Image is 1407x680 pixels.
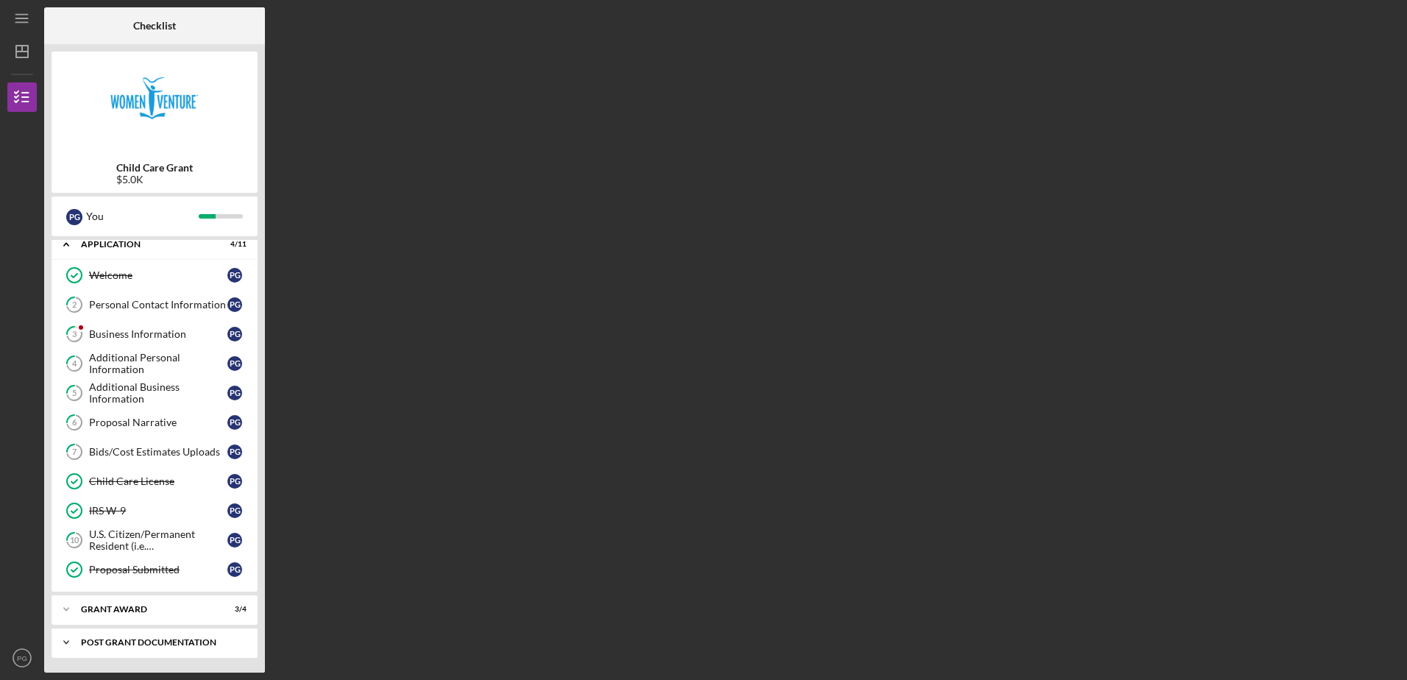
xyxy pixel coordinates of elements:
div: P G [227,356,242,371]
tspan: 7 [72,447,77,457]
tspan: 10 [70,536,79,545]
div: You [86,204,199,229]
div: Application [81,240,210,249]
div: P G [227,445,242,459]
tspan: 5 [72,389,77,398]
div: IRS W-9 [89,505,227,517]
a: 2Personal Contact InformationPG [59,290,250,319]
div: Additional Personal Information [89,352,227,375]
div: P G [227,562,242,577]
b: Child Care Grant [116,162,193,174]
a: WelcomePG [59,261,250,290]
div: Additional Business Information [89,381,227,405]
a: 10U.S. Citizen/Permanent Resident (i.e. [DEMOGRAPHIC_DATA])?PG [59,525,250,555]
div: 3 / 4 [220,605,247,614]
a: Proposal SubmittedPG [59,555,250,584]
div: Grant Award [81,605,210,614]
img: Product logo [52,59,258,147]
div: Proposal Narrative [89,417,227,428]
div: P G [227,474,242,489]
div: Bids/Cost Estimates Uploads [89,446,227,458]
tspan: 2 [72,300,77,310]
div: 4 / 11 [220,240,247,249]
tspan: 3 [72,330,77,339]
div: Child Care License [89,475,227,487]
a: 7Bids/Cost Estimates UploadsPG [59,437,250,467]
div: $5.0K [116,174,193,185]
div: P G [227,415,242,430]
button: PG [7,643,37,673]
a: Child Care LicensePG [59,467,250,496]
div: P G [66,209,82,225]
tspan: 4 [72,359,77,369]
div: U.S. Citizen/Permanent Resident (i.e. [DEMOGRAPHIC_DATA])? [89,528,227,552]
a: 4Additional Personal InformationPG [59,349,250,378]
text: PG [17,654,27,662]
a: 3Business InformationPG [59,319,250,349]
div: P G [227,327,242,341]
b: Checklist [133,20,176,32]
a: 6Proposal NarrativePG [59,408,250,437]
div: Business Information [89,328,227,340]
a: IRS W-9PG [59,496,250,525]
div: P G [227,503,242,518]
div: Proposal Submitted [89,564,227,575]
a: 5Additional Business InformationPG [59,378,250,408]
div: P G [227,268,242,283]
div: P G [227,533,242,548]
div: Post Grant Documentation [81,638,239,647]
div: Personal Contact Information [89,299,227,311]
div: Welcome [89,269,227,281]
div: P G [227,297,242,312]
tspan: 6 [72,418,77,428]
div: P G [227,386,242,400]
